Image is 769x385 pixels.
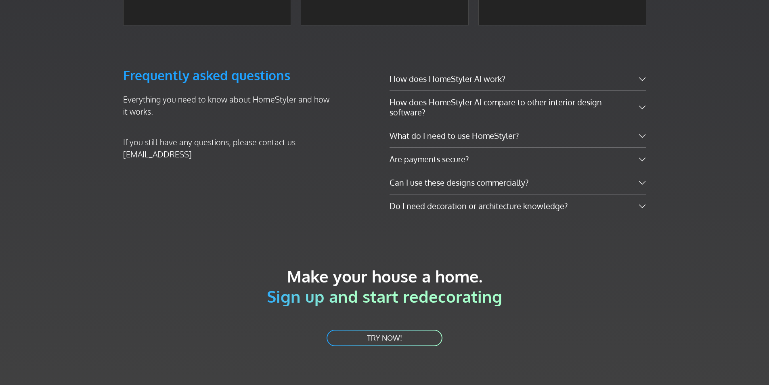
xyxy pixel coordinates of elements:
button: How does HomeStyler AI compare to other interior design software? [390,91,646,124]
p: Everything you need to know about HomeStyler and how it works. [123,93,335,117]
h3: Frequently asked questions [123,67,335,84]
span: Sign up and start redecorating [267,286,502,306]
button: Do I need decoration or architecture knowledge? [390,195,646,218]
p: If you still have any questions, please contact us: [EMAIL_ADDRESS] [123,136,335,160]
button: Are payments secure? [390,148,646,171]
button: How does HomeStyler AI work? [390,67,646,90]
a: TRY NOW! [326,329,443,347]
h2: Make your house a home. [123,266,646,306]
button: What do I need to use HomeStyler? [390,124,646,147]
button: Can I use these designs commercially? [390,171,646,194]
